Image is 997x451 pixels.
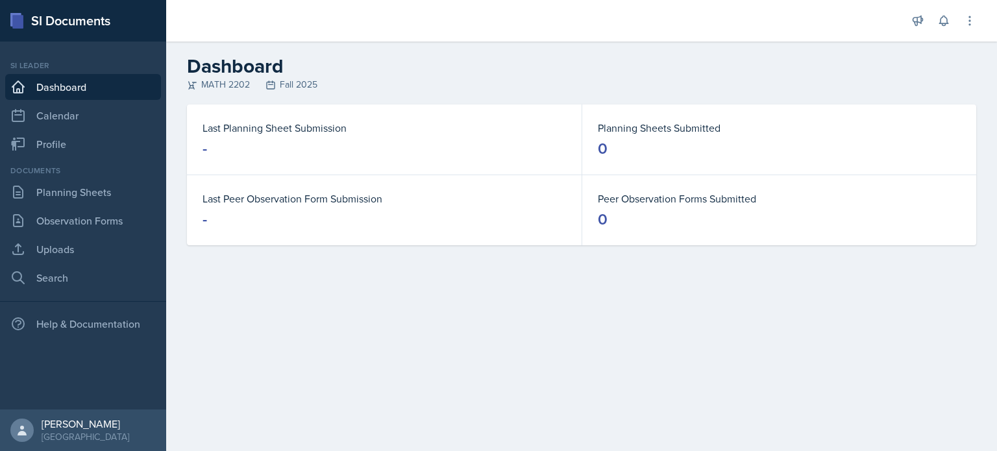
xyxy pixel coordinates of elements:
dt: Planning Sheets Submitted [598,120,961,136]
a: Search [5,265,161,291]
a: Observation Forms [5,208,161,234]
dt: Peer Observation Forms Submitted [598,191,961,206]
a: Profile [5,131,161,157]
div: - [203,209,207,230]
div: 0 [598,138,608,159]
div: Si leader [5,60,161,71]
dt: Last Planning Sheet Submission [203,120,566,136]
a: Uploads [5,236,161,262]
dt: Last Peer Observation Form Submission [203,191,566,206]
a: Calendar [5,103,161,128]
h2: Dashboard [187,55,976,78]
div: 0 [598,209,608,230]
div: [PERSON_NAME] [42,417,129,430]
div: - [203,138,207,159]
a: Planning Sheets [5,179,161,205]
div: Documents [5,165,161,177]
a: Dashboard [5,74,161,100]
div: [GEOGRAPHIC_DATA] [42,430,129,443]
div: MATH 2202 Fall 2025 [187,78,976,91]
div: Help & Documentation [5,311,161,337]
